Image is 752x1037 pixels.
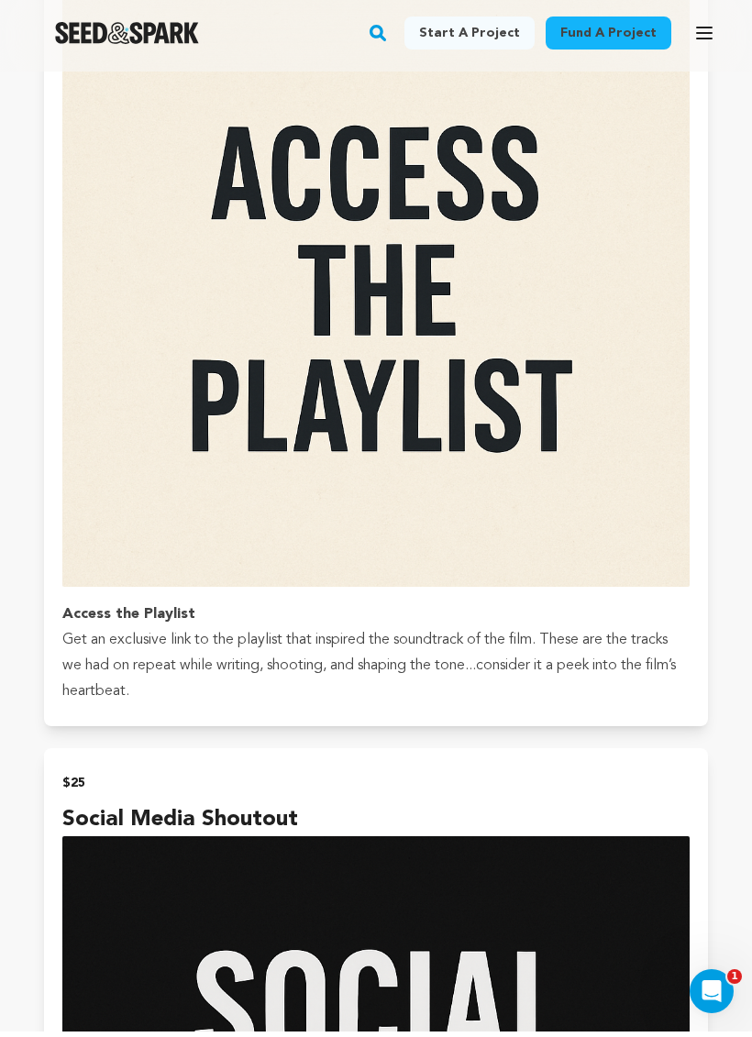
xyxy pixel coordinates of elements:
[727,975,742,989] span: 1
[690,975,734,1019] iframe: Intercom live chat
[62,809,690,842] h4: Social Media Shoutout
[55,28,199,50] a: Seed&Spark Homepage
[404,22,535,55] a: Start a project
[62,633,690,710] p: Get an exclusive link to the playlist that inspired the soundtrack of the film. These are the tra...
[62,612,195,627] strong: Access the Playlist
[546,22,671,55] a: Fund a project
[62,776,690,801] h2: $25
[55,28,199,50] img: Seed&Spark Logo Dark Mode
